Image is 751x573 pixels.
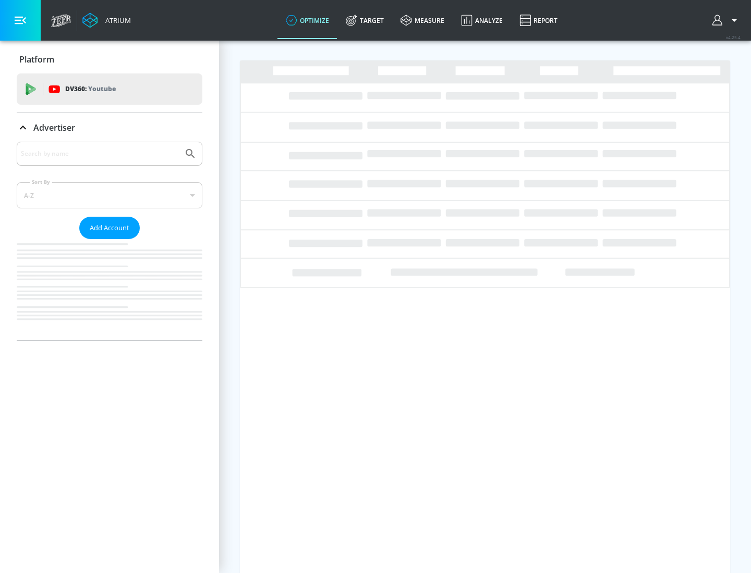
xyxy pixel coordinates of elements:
div: A-Z [17,182,202,208]
p: Platform [19,54,54,65]
div: DV360: Youtube [17,73,202,105]
nav: list of Advertiser [17,239,202,340]
p: Youtube [88,83,116,94]
div: Advertiser [17,142,202,340]
div: Advertiser [17,113,202,142]
a: Report [511,2,566,39]
span: v 4.25.4 [726,34,741,40]
p: Advertiser [33,122,75,133]
a: optimize [277,2,337,39]
a: measure [392,2,453,39]
label: Sort By [30,179,52,185]
a: Atrium [82,13,131,28]
p: DV360: [65,83,116,95]
span: Add Account [90,222,129,234]
input: Search by name [21,147,179,160]
button: Add Account [79,217,140,239]
div: Platform [17,45,202,74]
div: Atrium [101,16,131,25]
a: Target [337,2,392,39]
a: Analyze [453,2,511,39]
